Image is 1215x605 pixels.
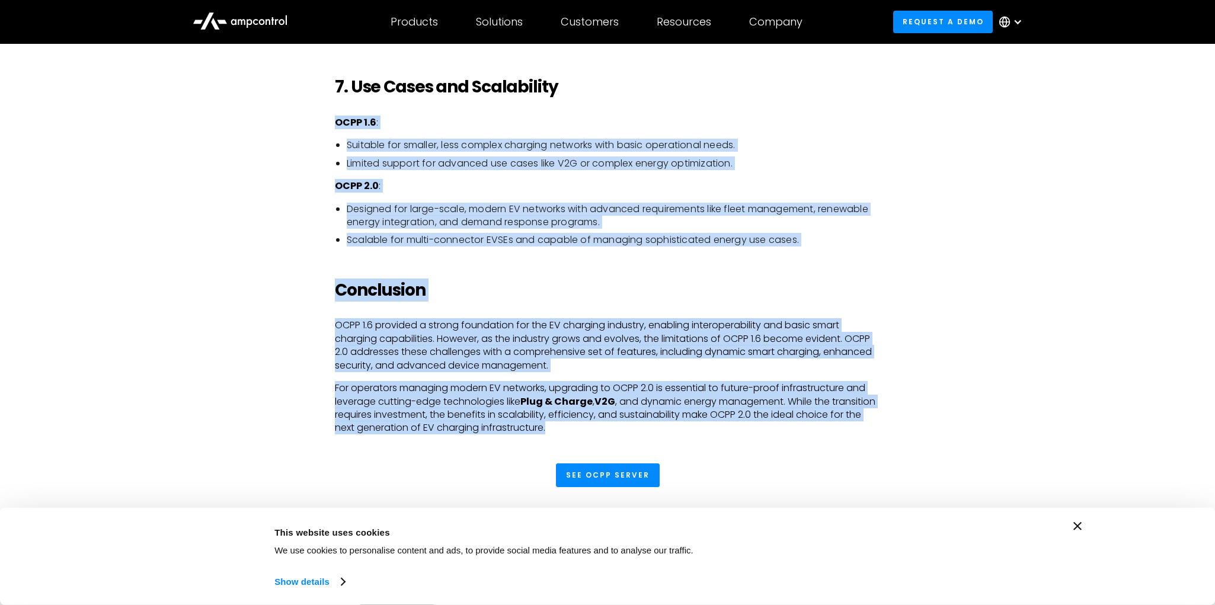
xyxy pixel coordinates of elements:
[520,395,593,408] strong: Plug & Charge
[476,15,523,28] div: Solutions
[391,15,438,28] div: Products
[335,179,379,193] strong: OCPP 2.0
[882,522,1051,556] button: Okay
[657,15,711,28] div: Resources
[335,116,376,129] strong: OCPP 1.6
[335,382,880,435] p: For operators managing modern EV networks, upgrading to OCPP 2.0 is essential to future-proof inf...
[335,319,880,372] p: OCPP 1.6 provided a strong foundation for the EV charging industry, enabling interoperability and...
[561,15,619,28] div: Customers
[347,233,880,247] li: Scalable for multi-connector EVSEs and capable of managing sophisticated energy use cases.
[347,139,880,152] li: Suitable for smaller, less complex charging networks with basic operational needs.
[749,15,802,28] div: Company
[556,463,660,487] a: See OCPP Server
[335,180,880,193] p: :
[594,395,615,408] strong: V2G
[893,11,993,33] a: Request a demo
[347,203,880,229] li: Designed for large-scale, modern EV networks with advanced requirements like fleet management, re...
[274,545,693,555] span: We use cookies to personalise content and ads, to provide social media features and to analyse ou...
[335,75,558,98] strong: 7. Use Cases and Scalability
[335,279,426,302] strong: Conclusion
[347,157,880,170] li: Limited support for advanced use cases like V2G or complex energy optimization.
[1073,522,1082,530] button: Close banner
[335,116,880,129] p: :
[274,573,344,591] a: Show details
[274,525,855,539] div: This website uses cookies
